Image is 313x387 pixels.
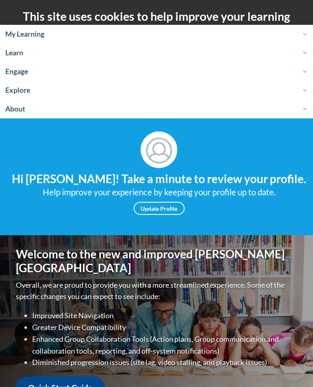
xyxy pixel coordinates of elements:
[5,85,308,95] span: Explore
[280,354,306,380] iframe: Button to launch messaging window
[287,86,307,111] div: Main menu
[32,356,297,368] li: Diminished progression issues (site lag, video stalling, and playback issues)
[5,48,308,58] span: Learn
[6,186,312,199] div: Help improve your experience by keeping your profile up to date.
[6,172,312,186] h4: Hi [PERSON_NAME]! Take a minute to review your profile.
[5,29,308,39] span: My Learning
[141,131,177,168] img: Profile Image
[32,310,297,321] li: Improved Site Navigation
[16,279,297,303] p: Overall, we are proud to provide you with a more streamlined experience. Some of the specific cha...
[134,202,185,215] a: Update Profile
[32,321,297,333] li: Greater Device Compatibility
[6,8,307,41] h2: This site uses cookies to help improve your learning experience.
[5,67,308,77] span: Engage
[32,333,297,357] li: Enhanced Group Collaboration Tools (Action plans, Group communication and collaboration tools, re...
[16,247,297,275] h1: Welcome to the new and improved [PERSON_NAME][GEOGRAPHIC_DATA]
[5,104,308,114] span: About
